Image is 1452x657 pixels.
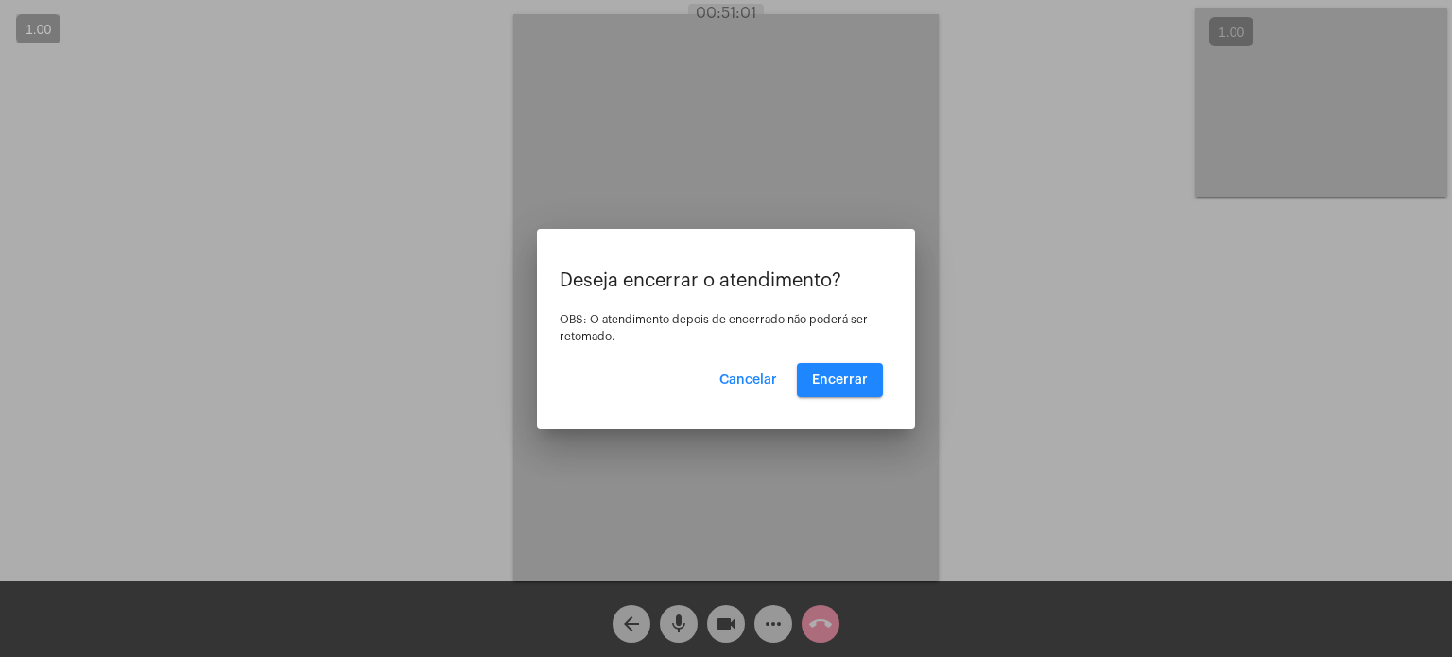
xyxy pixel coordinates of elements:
button: Encerrar [797,363,883,397]
span: Encerrar [812,373,868,387]
p: Deseja encerrar o atendimento? [560,270,892,291]
span: Cancelar [719,373,777,387]
span: OBS: O atendimento depois de encerrado não poderá ser retomado. [560,314,868,342]
button: Cancelar [704,363,792,397]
